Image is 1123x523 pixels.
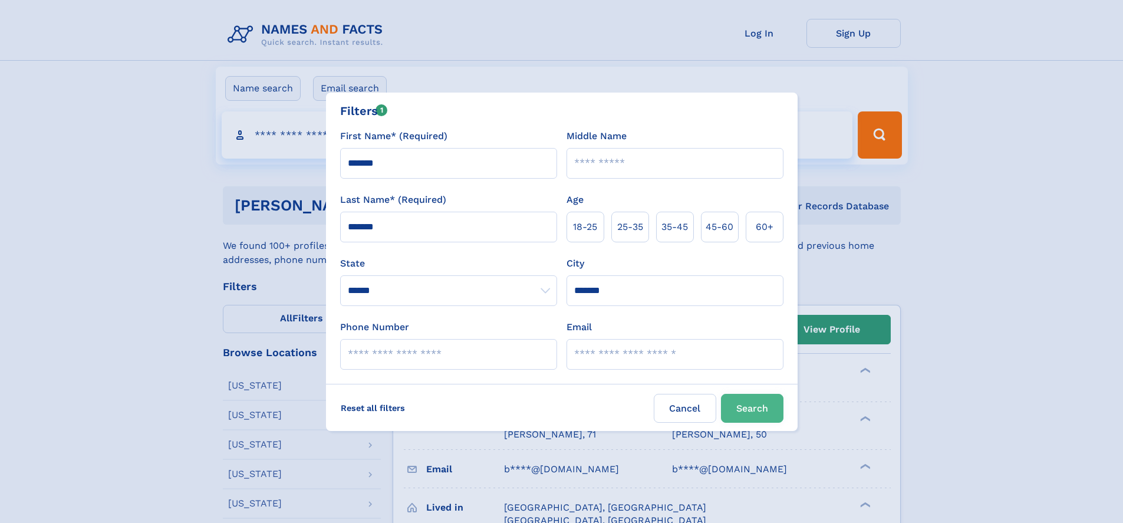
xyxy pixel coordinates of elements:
label: Reset all filters [333,394,413,422]
label: Phone Number [340,320,409,334]
label: Middle Name [567,129,627,143]
button: Search [721,394,783,423]
span: 35‑45 [661,220,688,234]
label: Age [567,193,584,207]
span: 60+ [756,220,773,234]
div: Filters [340,102,388,120]
label: Email [567,320,592,334]
span: 45‑60 [706,220,733,234]
label: State [340,256,557,271]
span: 18‑25 [573,220,597,234]
label: Last Name* (Required) [340,193,446,207]
span: 25‑35 [617,220,643,234]
label: First Name* (Required) [340,129,447,143]
label: City [567,256,584,271]
label: Cancel [654,394,716,423]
